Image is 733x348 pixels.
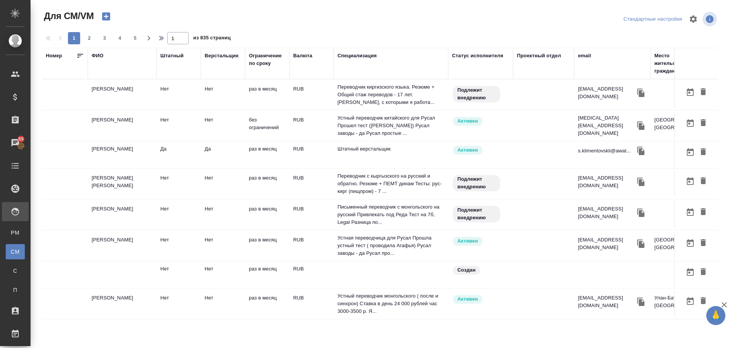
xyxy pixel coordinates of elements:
[129,32,141,44] button: 5
[157,81,201,108] td: Нет
[249,52,286,67] div: Ограничение по сроку
[651,321,719,348] td: [GEOGRAPHIC_DATA], [GEOGRAPHIC_DATA]
[114,32,126,44] button: 4
[697,174,710,188] button: Удалить
[337,292,444,315] p: Устный переводчик монгольского ( после и синхрон) Ставка в день 24 000 рублей час 3000-3500 р. Я...
[635,238,647,249] button: Скопировать
[457,117,478,125] p: Активен
[457,175,496,191] p: Подлежит внедрению
[201,321,245,348] td: Нет
[651,232,719,259] td: [GEOGRAPHIC_DATA], [GEOGRAPHIC_DATA]
[201,170,245,197] td: Нет
[201,141,245,168] td: Да
[88,232,157,259] td: [PERSON_NAME]
[578,85,635,100] p: [EMAIL_ADDRESS][DOMAIN_NAME]
[157,261,201,288] td: Нет
[289,290,334,317] td: RUB
[337,203,444,226] p: Письменный переводчик с монгольского на русский Привлекать под Реда Тест на 7б, Legal Разница по...
[88,321,157,348] td: [PERSON_NAME]
[10,286,21,294] span: П
[289,232,334,259] td: RUB
[88,112,157,139] td: [PERSON_NAME]
[337,234,444,257] p: Устная переводчица для Русал Прошла устный тест ( проводила Агафья) Русал заводы - да Русал про...
[635,145,647,157] button: Скопировать
[635,207,647,219] button: Скопировать
[337,114,444,137] p: Устный переводчик китайского для Русал Прошел тест ([PERSON_NAME]) Русал заводы - да Русал просты...
[42,10,94,22] span: Для СМ/VM
[697,85,710,99] button: Удалить
[684,116,697,130] button: Открыть календарь загрузки
[157,232,201,259] td: Нет
[337,83,444,106] p: Переводчик киргизского языка. Резюме + Общий стаж переводов - 17 лет. [PERSON_NAME], с которыми я...
[457,266,476,274] p: Создан
[457,237,478,245] p: Активен
[289,321,334,348] td: RUB
[293,52,312,60] div: Валюта
[452,145,509,155] div: Рядовой исполнитель: назначай с учетом рейтинга
[457,295,478,303] p: Активен
[6,225,25,240] a: PM
[88,141,157,168] td: [PERSON_NAME]
[517,52,561,60] div: Проектный отдел
[452,174,509,192] div: Свежая кровь: на первые 3 заказа по тематике ставь редактора и фиксируй оценки
[92,52,103,60] div: ФИО
[452,52,503,60] div: Статус исполнителя
[129,34,141,42] span: 5
[245,321,289,348] td: раз в месяц
[578,52,591,60] div: email
[651,112,719,139] td: [GEOGRAPHIC_DATA], [GEOGRAPHIC_DATA]
[289,261,334,288] td: RUB
[702,12,718,26] span: Посмотреть информацию
[10,229,21,236] span: PM
[193,33,231,44] span: из 835 страниц
[201,112,245,139] td: Нет
[157,112,201,139] td: Нет
[452,116,509,126] div: Рядовой исполнитель: назначай с учетом рейтинга
[684,174,697,188] button: Открыть календарь загрузки
[245,112,289,139] td: без ограничений
[201,201,245,228] td: Нет
[289,81,334,108] td: RUB
[289,141,334,168] td: RUB
[88,201,157,228] td: [PERSON_NAME]
[697,265,710,279] button: Удалить
[697,145,710,159] button: Удалить
[157,170,201,197] td: Нет
[457,206,496,222] p: Подлежит внедрению
[245,141,289,168] td: раз в месяц
[245,232,289,259] td: раз в месяц
[2,133,29,152] a: 89
[635,296,647,308] button: Скопировать
[684,145,697,159] button: Открыть календарь загрузки
[697,116,710,130] button: Удалить
[578,174,635,189] p: [EMAIL_ADDRESS][DOMAIN_NAME]
[10,248,21,256] span: CM
[157,321,201,348] td: Нет
[289,170,334,197] td: RUB
[157,290,201,317] td: Нет
[201,261,245,288] td: Нет
[6,263,25,278] a: С
[578,205,635,220] p: [EMAIL_ADDRESS][DOMAIN_NAME]
[684,85,697,99] button: Открыть календарь загрузки
[654,52,715,75] div: Место жительства(Город), гражданство
[452,85,509,103] div: Свежая кровь: на первые 3 заказа по тематике ставь редактора и фиксируй оценки
[706,306,725,325] button: 🙏
[201,232,245,259] td: Нет
[201,81,245,108] td: Нет
[10,267,21,275] span: С
[578,236,635,251] p: [EMAIL_ADDRESS][DOMAIN_NAME]
[289,201,334,228] td: RUB
[114,34,126,42] span: 4
[157,201,201,228] td: Нет
[622,13,684,25] div: split button
[245,81,289,108] td: раз в месяц
[651,290,719,317] td: Улан-Батор, [GEOGRAPHIC_DATA]
[14,135,28,143] span: 89
[684,205,697,219] button: Открыть календарь загрузки
[697,236,710,250] button: Удалить
[684,265,697,279] button: Открыть календарь загрузки
[635,176,647,188] button: Скопировать
[578,147,631,155] p: s.klimentovskii@awat...
[684,236,697,250] button: Открыть календарь загрузки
